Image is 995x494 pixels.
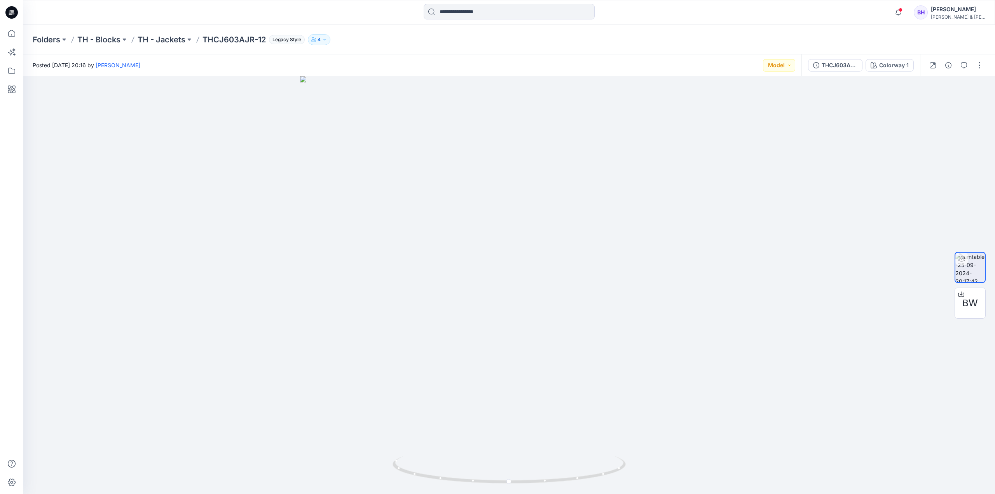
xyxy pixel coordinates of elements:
p: THCJ603AJR-12 [202,34,266,45]
div: Colorway 1 [879,61,909,70]
span: BW [962,296,978,310]
div: THCJ603AJR-12 [822,61,857,70]
p: 4 [318,35,321,44]
div: [PERSON_NAME] & [PERSON_NAME] [931,14,985,20]
span: Posted [DATE] 20:16 by [33,61,140,69]
div: BH [914,5,928,19]
button: Details [942,59,955,72]
a: [PERSON_NAME] [96,62,140,68]
button: Colorway 1 [866,59,914,72]
a: TH - Jackets [138,34,185,45]
img: turntable-25-09-2024-20:17:42 [955,253,985,282]
div: [PERSON_NAME] [931,5,985,14]
span: Legacy Style [269,35,305,44]
a: TH - Blocks [77,34,120,45]
button: Legacy Style [266,34,305,45]
button: THCJ603AJR-12 [808,59,862,72]
button: 4 [308,34,330,45]
a: Folders [33,34,60,45]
